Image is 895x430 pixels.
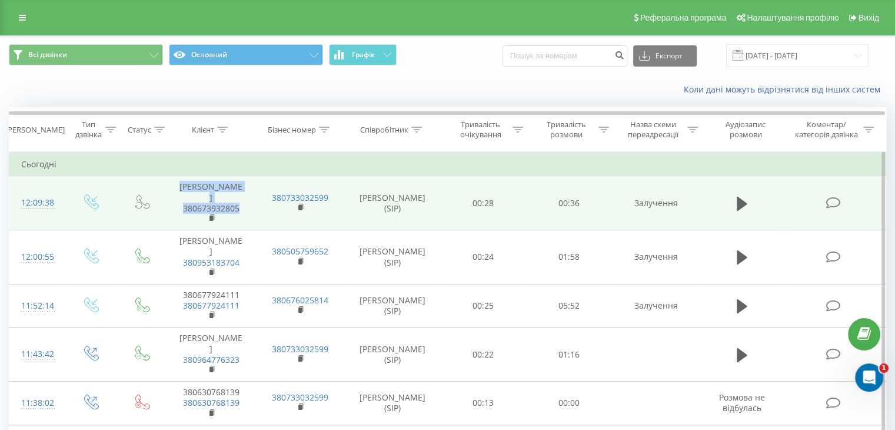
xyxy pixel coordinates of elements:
div: Статус [128,125,151,135]
a: 380630768139 [183,397,239,408]
a: 380964776323 [183,354,239,365]
td: 00:28 [441,176,526,230]
td: [PERSON_NAME] (SIP) [345,176,441,230]
span: Налаштування профілю [747,13,839,22]
div: 12:09:38 [21,191,52,214]
div: Тип дзвінка [74,120,102,140]
td: 00:24 [441,230,526,285]
a: 380677924111 [183,300,239,311]
span: Графік [352,51,375,59]
button: Всі дзвінки [9,44,163,65]
span: Вихід [859,13,879,22]
td: 00:13 [441,382,526,425]
div: Аудіозапис розмови [711,120,780,140]
td: [PERSON_NAME] [167,328,255,382]
div: Клієнт [192,125,214,135]
td: 05:52 [526,284,611,328]
div: Коментар/категорія дзвінка [791,120,860,140]
td: Залучення [611,230,700,285]
a: 380733032599 [272,192,328,203]
td: 00:36 [526,176,611,230]
td: 00:00 [526,382,611,425]
div: Тривалість розмови [537,120,595,140]
a: 380953183704 [183,257,239,268]
td: Сьогодні [9,153,886,176]
span: 1 [879,363,889,373]
div: Тривалість очікування [451,120,510,140]
a: 380733032599 [272,343,328,355]
td: 01:58 [526,230,611,285]
td: [PERSON_NAME] (SIP) [345,230,441,285]
span: Реферальна програма [640,13,727,22]
td: 00:22 [441,328,526,382]
td: 380677924111 [167,284,255,328]
td: 00:25 [441,284,526,328]
a: 380676025814 [272,295,328,306]
div: Співробітник [360,125,408,135]
td: [PERSON_NAME] (SIP) [345,382,441,425]
div: Бізнес номер [268,125,316,135]
td: 380630768139 [167,382,255,425]
td: [PERSON_NAME] [167,230,255,285]
div: 11:43:42 [21,343,52,366]
td: [PERSON_NAME] (SIP) [345,284,441,328]
a: Коли дані можуть відрізнятися вiд інших систем [684,84,886,95]
span: Всі дзвінки [28,50,67,59]
a: 380673932805 [183,203,239,214]
td: [PERSON_NAME] [167,176,255,230]
div: [PERSON_NAME] [5,125,65,135]
a: 380505759652 [272,246,328,257]
td: [PERSON_NAME] (SIP) [345,328,441,382]
div: 11:38:02 [21,392,52,415]
div: Назва схеми переадресації [623,120,684,140]
iframe: Intercom live chat [855,363,883,392]
span: Розмова не відбулась [719,392,765,414]
div: 12:00:55 [21,246,52,269]
input: Пошук за номером [503,45,627,67]
td: Залучення [611,176,700,230]
a: 380733032599 [272,392,328,403]
td: 01:16 [526,328,611,382]
button: Основний [169,44,323,65]
button: Експорт [633,45,697,67]
div: 11:52:14 [21,295,52,317]
td: Залучення [611,284,700,328]
button: Графік [329,44,397,65]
